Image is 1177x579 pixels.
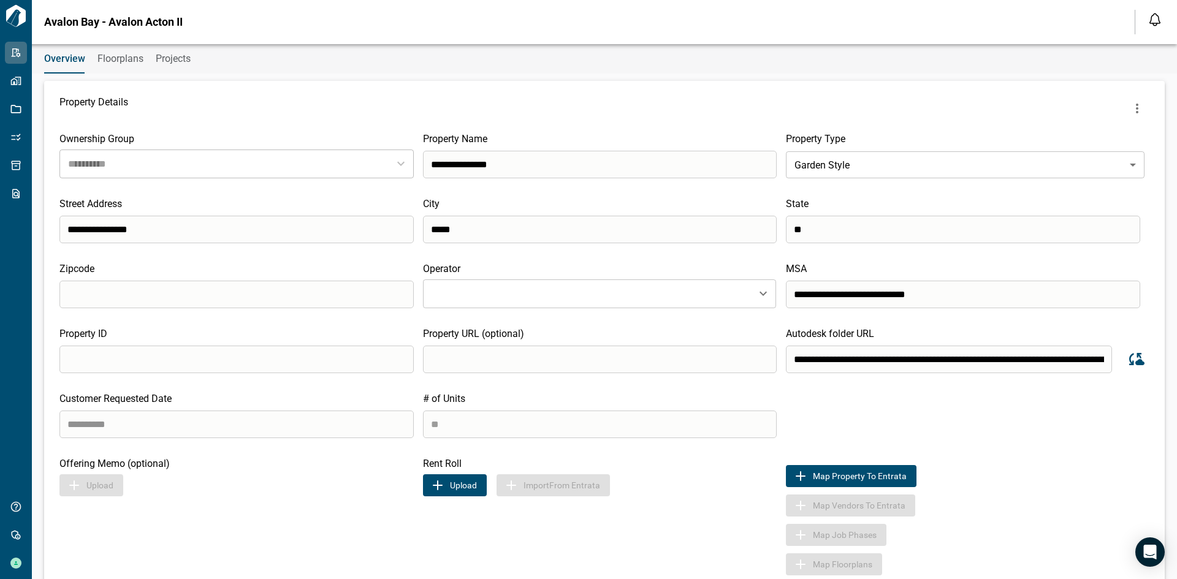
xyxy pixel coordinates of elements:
[59,263,94,274] span: Zipcode
[786,198,809,210] span: State
[423,133,487,145] span: Property Name
[786,465,916,487] button: Map to EntrataMap Property to Entrata
[786,216,1140,243] input: search
[423,151,777,178] input: search
[59,328,107,339] span: Property ID
[59,96,128,121] span: Property Details
[786,148,1145,182] div: Garden Style
[1135,537,1165,567] div: Open Intercom Messenger
[44,16,183,28] span: Avalon Bay - Avalon Acton II
[423,346,777,373] input: search
[423,393,465,404] span: # of Units
[1125,96,1149,121] button: more
[786,281,1140,308] input: search
[59,411,414,438] input: search
[59,281,414,308] input: search
[755,285,772,302] button: Open
[423,198,440,210] span: City
[59,198,122,210] span: Street Address
[423,263,460,274] span: Operator
[44,53,85,65] span: Overview
[32,44,1177,74] div: base tabs
[786,346,1112,373] input: search
[59,216,414,243] input: search
[423,458,462,469] span: Rent Roll
[430,478,445,493] img: upload
[59,133,134,145] span: Ownership Group
[59,346,414,373] input: search
[1145,10,1165,29] button: Open notification feed
[156,53,191,65] span: Projects
[786,328,874,339] span: Autodesk folder URL
[423,328,524,339] span: Property URL (optional)
[59,393,172,404] span: Customer Requested Date
[423,474,487,496] button: uploadUpload
[786,263,807,274] span: MSA
[97,53,143,65] span: Floorplans
[793,469,808,483] img: Map to Entrata
[1121,345,1149,373] button: Sync data from Autodesk
[59,458,170,469] span: Offering Memo (optional)
[786,133,845,145] span: Property Type
[423,216,777,243] input: search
